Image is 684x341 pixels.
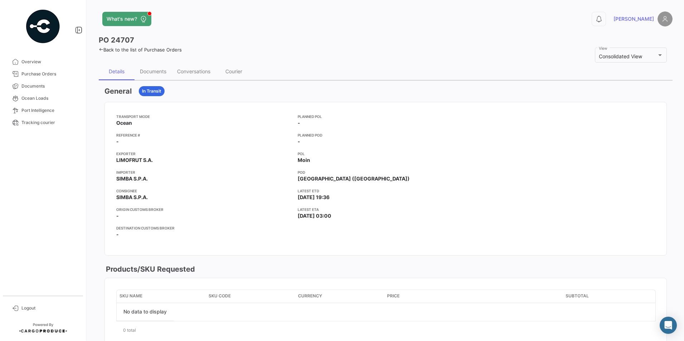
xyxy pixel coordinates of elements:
[140,68,166,74] div: Documents
[116,207,292,212] app-card-info-title: Origin Customs Broker
[6,92,80,104] a: Ocean Loads
[21,107,77,114] span: Port Intelligence
[104,86,132,96] h3: General
[99,35,134,45] h3: PO 24707
[658,11,673,26] img: placeholder-user.png
[117,303,174,321] div: No data to display
[109,68,124,74] div: Details
[116,119,132,127] span: Ocean
[116,114,292,119] app-card-info-title: Transport mode
[117,290,206,303] datatable-header-cell: SKU Name
[116,138,119,145] span: -
[298,151,473,157] app-card-info-title: POL
[298,132,473,138] app-card-info-title: Planned POD
[298,138,300,145] span: -
[298,157,310,164] span: Moin
[116,175,148,182] span: SIMBA S.P.A.
[99,47,182,53] a: Back to the list of Purchase Orders
[116,157,153,164] span: LIMOFRUT S.A.
[6,104,80,117] a: Port Intelligence
[6,80,80,92] a: Documents
[298,207,473,212] app-card-info-title: Latest ETA
[116,231,119,238] span: -
[21,95,77,102] span: Ocean Loads
[21,59,77,65] span: Overview
[6,117,80,129] a: Tracking courier
[6,56,80,68] a: Overview
[119,293,142,299] span: SKU Name
[298,114,473,119] app-card-info-title: Planned POL
[116,188,292,194] app-card-info-title: Consignee
[614,15,654,23] span: [PERSON_NAME]
[298,293,322,299] span: Currency
[21,305,77,311] span: Logout
[142,88,161,94] span: In Transit
[104,264,195,274] h3: Products/SKU Requested
[298,194,329,201] span: [DATE] 19:36
[21,83,77,89] span: Documents
[25,9,61,44] img: powered-by.png
[21,119,77,126] span: Tracking courier
[298,119,300,127] span: -
[21,71,77,77] span: Purchase Orders
[116,212,119,219] span: -
[6,68,80,80] a: Purchase Orders
[660,317,677,334] div: Abrir Intercom Messenger
[116,169,292,175] app-card-info-title: Importer
[209,293,231,299] span: SKU Code
[566,293,589,299] span: Subtotal
[298,169,473,175] app-card-info-title: POD
[298,188,473,194] app-card-info-title: Latest ETD
[206,290,295,303] datatable-header-cell: SKU Code
[298,175,410,182] span: [GEOGRAPHIC_DATA] ([GEOGRAPHIC_DATA])
[225,68,242,74] div: Courier
[116,321,655,339] div: 0 total
[107,15,137,23] span: What's new?
[387,293,400,299] span: Price
[116,132,292,138] app-card-info-title: Reference #
[295,290,384,303] datatable-header-cell: Currency
[599,53,642,59] span: Consolidated View
[116,151,292,157] app-card-info-title: Exporter
[116,225,292,231] app-card-info-title: Destination Customs Broker
[102,12,151,26] button: What's new?
[298,212,331,219] span: [DATE] 03:00
[177,68,210,74] div: Conversations
[116,194,148,201] span: SIMBA S.P.A.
